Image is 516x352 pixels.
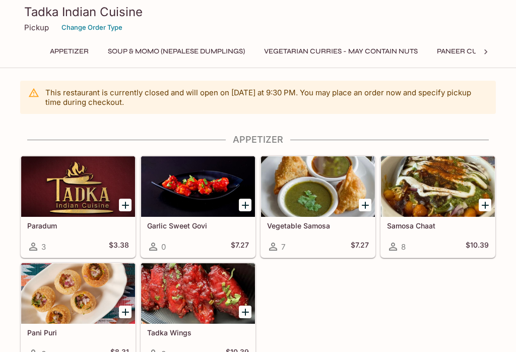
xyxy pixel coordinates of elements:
[466,241,489,253] h5: $10.39
[387,221,489,230] h5: Samosa Chaat
[21,156,136,258] a: Paradum3$3.38
[141,263,255,324] div: Tadka Wings
[141,156,255,217] div: Garlic Sweet Govi
[45,88,488,107] p: This restaurant is currently closed and will open on [DATE] at 9:30 PM . You may place an order n...
[281,242,285,252] span: 7
[351,241,369,253] h5: $7.27
[381,156,495,217] div: Samosa Chaat
[27,221,129,230] h5: Paradum
[102,44,250,58] button: Soup & Momo (Nepalese Dumplings)
[147,328,249,337] h5: Tadka Wings
[119,306,132,318] button: Add Pani Puri
[359,199,371,211] button: Add Vegetable Samosa
[147,221,249,230] h5: Garlic Sweet Govi
[109,241,129,253] h5: $3.38
[231,241,249,253] h5: $7.27
[44,44,94,58] button: Appetizer
[24,23,49,32] p: Pickup
[20,134,496,145] h4: Appetizer
[27,328,129,337] h5: Pani Puri
[141,156,255,258] a: Garlic Sweet Govi0$7.27
[21,263,135,324] div: Pani Puri
[119,199,132,211] button: Add Paradum
[161,242,166,252] span: 0
[401,242,406,252] span: 8
[21,156,135,217] div: Paradum
[380,156,495,258] a: Samosa Chaat8$10.39
[239,306,251,318] button: Add Tadka Wings
[259,44,423,58] button: Vegetarian Curries - may contain nuts
[239,199,251,211] button: Add Garlic Sweet Govi
[24,4,492,20] h3: Tadka Indian Cuisine
[261,156,375,217] div: Vegetable Samosa
[41,242,46,252] span: 3
[431,44,504,58] button: Paneer Curries
[479,199,491,211] button: Add Samosa Chaat
[261,156,375,258] a: Vegetable Samosa7$7.27
[267,221,369,230] h5: Vegetable Samosa
[57,20,127,35] button: Change Order Type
